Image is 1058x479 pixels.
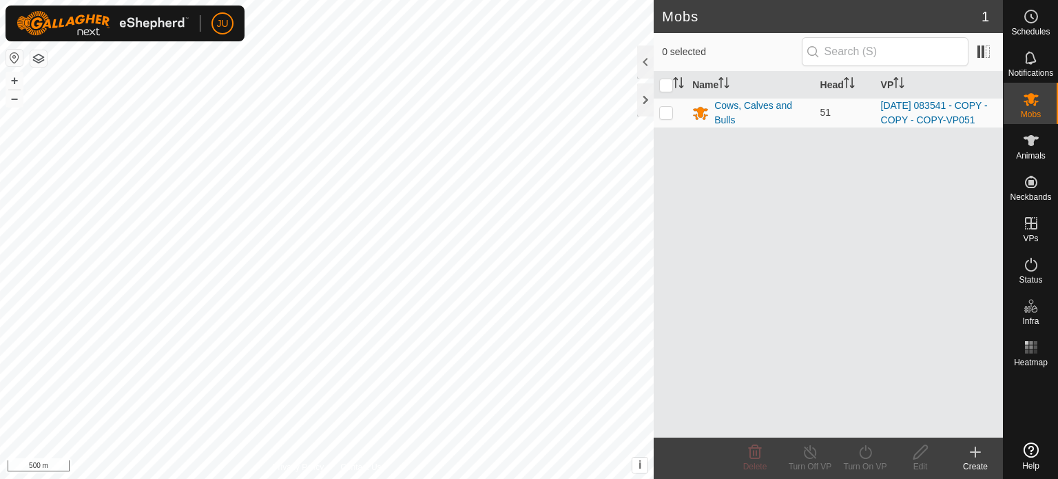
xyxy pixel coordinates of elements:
span: Neckbands [1010,193,1051,201]
button: + [6,72,23,89]
span: VPs [1023,234,1038,243]
span: Infra [1022,317,1039,325]
th: VP [875,72,1003,99]
span: Animals [1016,152,1046,160]
a: [DATE] 083541 - COPY - COPY - COPY-VP051 [881,100,988,125]
p-sorticon: Activate to sort [718,79,729,90]
span: Schedules [1011,28,1050,36]
span: Status [1019,276,1042,284]
button: Reset Map [6,50,23,66]
p-sorticon: Activate to sort [673,79,684,90]
div: Edit [893,460,948,473]
button: i [632,458,647,473]
span: Notifications [1008,69,1053,77]
img: Gallagher Logo [17,11,189,36]
span: Help [1022,462,1039,470]
span: JU [216,17,228,31]
th: Name [687,72,814,99]
h2: Mobs [662,8,982,25]
p-sorticon: Activate to sort [893,79,904,90]
div: Turn On VP [838,460,893,473]
span: 51 [820,107,831,118]
a: Help [1004,437,1058,476]
span: 1 [982,6,989,27]
a: Contact Us [340,461,381,473]
span: 0 selected [662,45,801,59]
th: Head [815,72,875,99]
a: Privacy Policy [273,461,324,473]
div: Create [948,460,1003,473]
span: Delete [743,462,767,471]
button: Map Layers [30,50,47,67]
p-sorticon: Activate to sort [844,79,855,90]
input: Search (S) [802,37,968,66]
button: – [6,90,23,107]
div: Cows, Calves and Bulls [714,99,809,128]
span: Mobs [1021,110,1041,119]
div: Turn Off VP [782,460,838,473]
span: Heatmap [1014,358,1048,367]
span: i [639,459,641,471]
